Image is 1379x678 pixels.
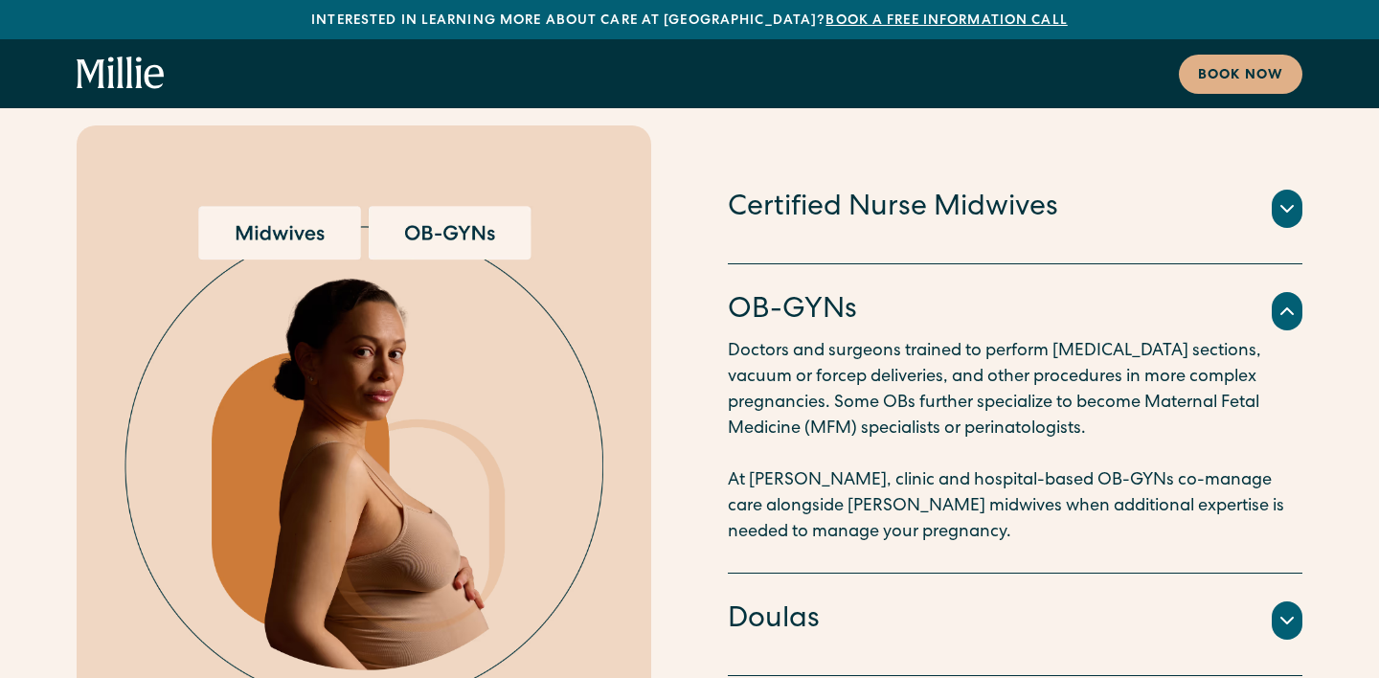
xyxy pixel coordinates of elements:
[728,291,857,331] h4: OB-GYNs
[1179,55,1302,94] a: Book now
[728,600,820,641] h4: Doulas
[728,189,1058,229] h4: Certified Nurse Midwives
[77,56,165,91] a: home
[1198,66,1283,86] div: Book now
[825,14,1067,28] a: Book a free information call
[728,339,1302,546] p: Doctors and surgeons trained to perform [MEDICAL_DATA] sections, vacuum or forcep deliveries, and...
